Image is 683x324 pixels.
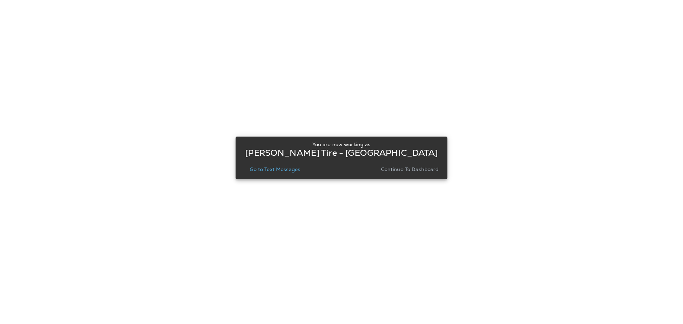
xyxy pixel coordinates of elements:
button: Go to Text Messages [247,164,303,174]
p: Continue to Dashboard [381,166,439,172]
button: Continue to Dashboard [378,164,442,174]
p: [PERSON_NAME] Tire - [GEOGRAPHIC_DATA] [245,150,438,156]
p: You are now working as [312,142,370,147]
p: Go to Text Messages [250,166,300,172]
